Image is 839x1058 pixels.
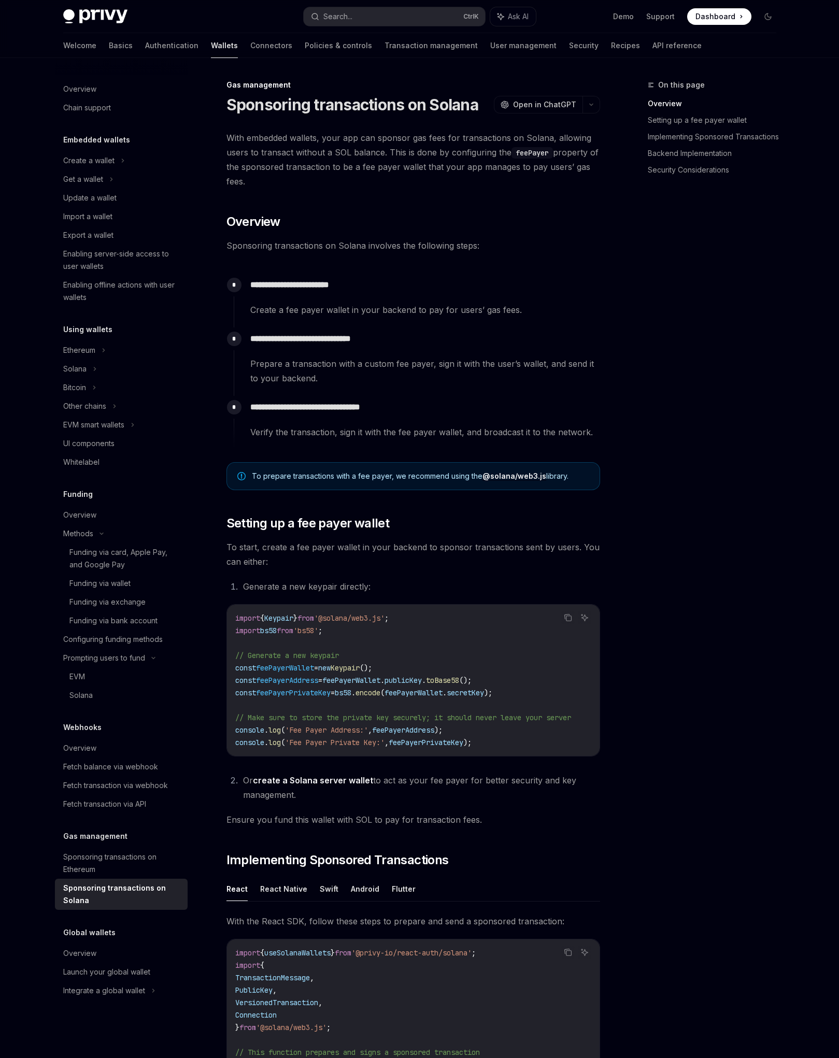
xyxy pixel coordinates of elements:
[447,688,484,697] span: secretKey
[55,207,188,226] a: Import a wallet
[310,973,314,982] span: ,
[611,33,640,58] a: Recipes
[55,453,188,471] a: Whitelabel
[63,882,181,907] div: Sponsoring transactions on Solana
[264,725,268,735] span: .
[55,739,188,757] a: Overview
[235,948,260,957] span: import
[304,7,485,26] button: Search...CtrlK
[226,852,449,868] span: Implementing Sponsored Transactions
[63,966,150,978] div: Launch your global wallet
[235,998,318,1007] span: VersionedTransaction
[226,877,248,901] button: React
[145,33,198,58] a: Authentication
[235,651,339,660] span: // Generate a new keypair
[463,738,472,747] span: );
[240,579,600,594] li: Generate a new keypair directly:
[63,363,87,375] div: Solana
[305,33,372,58] a: Policies & controls
[55,667,188,686] a: EVM
[63,984,145,997] div: Integrate a global wallet
[55,686,188,705] a: Solana
[326,1023,331,1032] span: ;
[250,356,600,385] span: Prepare a transaction with a custom fee payer, sign it with the user’s wallet, and send it to you...
[63,509,96,521] div: Overview
[256,676,318,685] span: feePayerAddress
[69,546,181,571] div: Funding via card, Apple Pay, and Google Pay
[226,95,478,114] h1: Sponsoring transactions on Solana
[63,210,112,223] div: Import a wallet
[235,985,273,995] span: PublicKey
[63,229,113,241] div: Export a wallet
[285,725,368,735] span: 'Fee Payer Address:'
[55,944,188,963] a: Overview
[320,877,338,901] button: Swift
[55,80,188,98] a: Overview
[235,613,260,623] span: import
[687,8,751,25] a: Dashboard
[360,663,372,673] span: ();
[264,948,331,957] span: useSolanaWallets
[226,131,600,189] span: With embedded wallets, your app can sponsor gas fees for transactions on Solana, allowing users t...
[69,596,146,608] div: Funding via exchange
[235,663,256,673] span: const
[63,323,112,336] h5: Using wallets
[508,11,529,22] span: Ask AI
[760,8,776,25] button: Toggle dark mode
[648,95,785,112] a: Overview
[226,540,600,569] span: To start, create a fee payer wallet in your backend to sponsor transactions sent by users. You ca...
[55,543,188,574] a: Funding via card, Apple Pay, and Google Pay
[380,676,385,685] span: .
[351,688,355,697] span: .
[55,879,188,910] a: Sponsoring transactions on Solana
[260,877,307,901] button: React Native
[293,613,297,623] span: }
[273,985,277,995] span: ,
[256,1023,326,1032] span: '@solana/web3.js'
[472,948,476,957] span: ;
[235,1048,480,1057] span: // This function prepares and signs a sponsored transaction
[281,738,285,747] span: (
[331,663,360,673] span: Keypair
[55,189,188,207] a: Update a wallet
[260,613,264,623] span: {
[426,676,459,685] span: toBase58
[55,245,188,276] a: Enabling server-side access to user wallets
[443,688,447,697] span: .
[318,676,322,685] span: =
[63,134,130,146] h5: Embedded wallets
[368,725,372,735] span: ,
[648,162,785,178] a: Security Considerations
[226,914,600,928] span: With the React SDK, follow these steps to prepare and send a sponsored transaction:
[55,848,188,879] a: Sponsoring transactions on Ethereum
[260,961,264,970] span: {
[351,948,472,957] span: '@privy-io/react-auth/solana'
[63,344,95,356] div: Ethereum
[511,147,553,159] code: feePayer
[63,154,115,167] div: Create a wallet
[226,80,600,90] div: Gas management
[314,613,385,623] span: '@solana/web3.js'
[63,851,181,876] div: Sponsoring transactions on Ethereum
[235,973,310,982] span: TransactionMessage
[351,877,379,901] button: Android
[63,798,146,810] div: Fetch transaction via API
[63,742,96,754] div: Overview
[63,192,117,204] div: Update a wallet
[235,626,260,635] span: import
[63,437,115,450] div: UI components
[235,1010,277,1020] span: Connection
[226,515,390,532] span: Setting up a fee payer wallet
[63,926,116,939] h5: Global wallets
[235,961,260,970] span: import
[335,688,351,697] span: bs58
[235,713,571,722] span: // Make sure to store the private key securely; it should never leave your server
[211,33,238,58] a: Wallets
[256,663,314,673] span: feePayerWallet
[55,506,188,524] a: Overview
[297,613,314,623] span: from
[69,689,93,702] div: Solana
[63,33,96,58] a: Welcome
[55,757,188,776] a: Fetch balance via webhook
[578,611,591,624] button: Ask AI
